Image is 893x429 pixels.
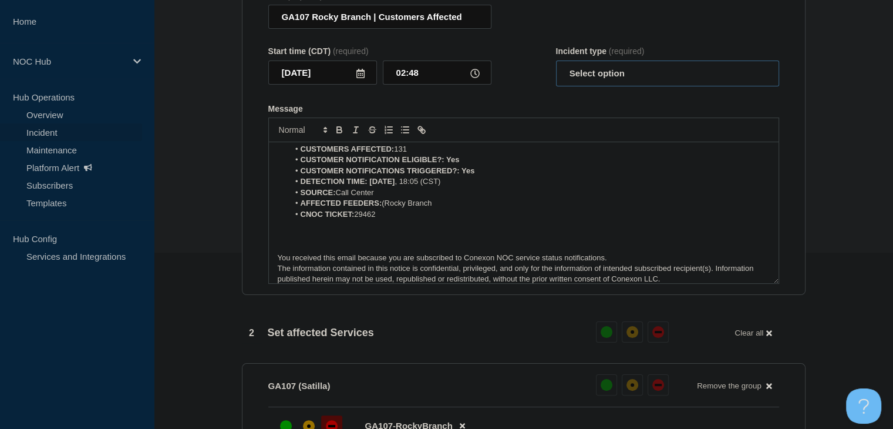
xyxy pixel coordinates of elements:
[648,374,669,396] button: down
[622,374,643,396] button: affected
[242,323,262,343] span: 2
[413,123,430,137] button: Toggle link
[846,388,881,424] iframe: Help Scout Beacon - Open
[301,166,475,175] strong: CUSTOMER NOTIFICATIONS TRIGGERED?: Yes
[383,61,491,85] input: HH:MM
[609,46,645,56] span: (required)
[289,176,770,187] li: , 18:05 (CST)
[268,5,491,29] input: Title
[397,123,413,137] button: Toggle bulleted list
[556,61,779,86] select: Incident type
[364,123,380,137] button: Toggle strikethrough text
[289,209,770,220] li: 29462
[626,379,638,391] div: affected
[652,326,664,338] div: down
[690,374,779,397] button: Remove the group
[289,144,770,155] li: 131
[601,379,612,391] div: up
[269,142,779,283] div: Message
[333,46,369,56] span: (required)
[278,263,770,285] p: The information contained in this notice is confidential, privileged, and only for the informatio...
[289,187,770,198] li: Call Center
[380,123,397,137] button: Toggle ordered list
[268,61,377,85] input: YYYY-MM-DD
[301,145,395,153] strong: CUSTOMERS AFFECTED:
[268,104,779,113] div: Message
[348,123,364,137] button: Toggle italic text
[596,321,617,343] button: up
[622,321,643,343] button: affected
[596,374,617,396] button: up
[652,379,664,391] div: down
[301,155,460,164] strong: CUSTOMER NOTIFICATION ELIGIBLE?: Yes
[289,198,770,209] li: (Rocky Branch
[331,123,348,137] button: Toggle bold text
[268,46,491,56] div: Start time (CDT)
[274,123,331,137] span: Font size
[601,326,612,338] div: up
[301,188,336,197] strong: SOURCE:
[648,321,669,343] button: down
[301,210,355,219] strong: CNOC TICKET:
[301,199,382,207] strong: AFFECTED FEEDERS:
[556,46,779,56] div: Incident type
[242,323,374,343] div: Set affected Services
[268,381,331,391] p: GA107 (Satilla)
[301,177,395,186] strong: DETECTION TIME: [DATE]
[697,381,761,390] span: Remove the group
[13,56,126,66] p: NOC Hub
[626,326,638,338] div: affected
[278,253,770,263] p: You received this email because you are subscribed to Conexon NOC service status notifications.
[727,321,779,344] button: Clear all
